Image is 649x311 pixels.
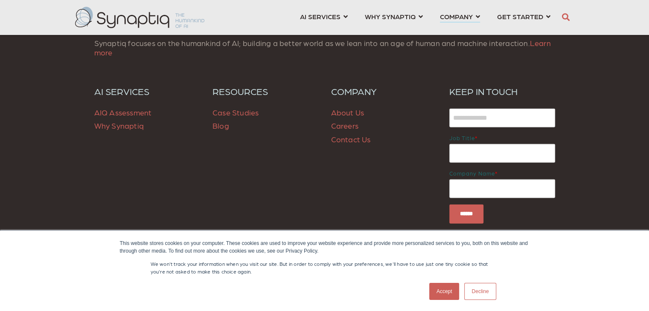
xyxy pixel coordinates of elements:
span: AI SERVICES [300,11,341,22]
nav: menu [291,2,559,33]
a: GET STARTED [497,9,550,24]
a: COMPANY [331,86,437,97]
h6: KEEP IN TOUCH [449,86,555,97]
span: GET STARTED [497,11,543,22]
span: Synaptiq focuses on the humankind of AI; building a better world as we lean into an age of human ... [94,38,551,57]
a: RESOURCES [212,86,318,97]
a: Decline [464,283,496,300]
a: Why Synaptiq [94,121,144,130]
a: COMPANY [440,9,480,24]
span: WHY SYNAPTIQ [365,11,416,22]
span: Company name [449,170,495,176]
p: We won't track your information when you visit our site. But in order to comply with your prefere... [151,260,499,275]
a: Learn more [94,38,551,57]
div: This website stores cookies on your computer. These cookies are used to improve your website expe... [120,239,530,255]
a: AI SERVICES [94,86,200,97]
a: Case Studies [212,108,259,117]
a: AI SERVICES [300,9,348,24]
a: Accept [429,283,460,300]
a: Careers [331,121,358,130]
a: WHY SYNAPTIQ [365,9,423,24]
a: Contact Us [331,135,371,144]
a: Blog [212,121,229,130]
span: COMPANY [440,11,473,22]
img: synaptiq logo-2 [75,7,204,28]
a: About Us [331,108,364,117]
a: AIQ Assessment [94,108,152,117]
span: Job title [449,135,475,141]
